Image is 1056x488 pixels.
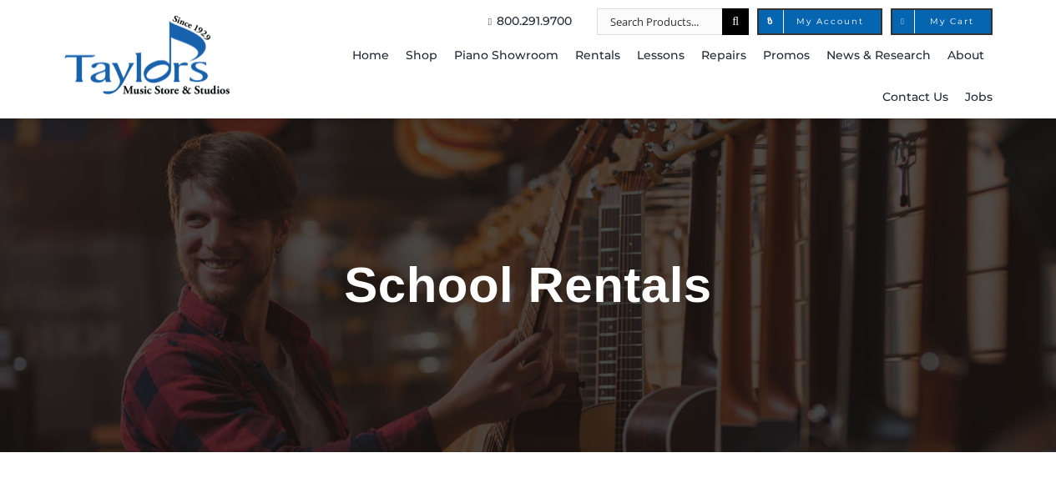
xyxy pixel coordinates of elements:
[882,84,948,111] span: Contact Us
[352,35,389,77] a: Home
[947,35,984,77] a: About
[454,35,558,77] a: Piano Showroom
[947,43,984,69] span: About
[763,43,810,69] span: Promos
[305,35,993,118] nav: Main Menu
[701,35,746,77] a: Repairs
[637,43,685,69] span: Lessons
[406,35,437,77] a: Shop
[63,13,230,29] a: taylors-music-store-west-chester
[882,77,948,118] a: Contact Us
[826,43,931,69] span: News & Research
[826,35,931,77] a: News & Research
[305,8,993,35] nav: Top Right
[965,84,993,111] span: Jobs
[701,43,746,69] span: Repairs
[483,8,572,35] a: 800.291.9700
[454,43,558,69] span: Piano Showroom
[891,8,993,35] a: My Cart
[406,43,437,69] span: Shop
[352,43,389,69] span: Home
[637,35,685,77] a: Lessons
[575,43,620,69] span: Rentals
[575,35,620,77] a: Rentals
[965,77,993,118] a: Jobs
[909,18,974,26] span: My Cart
[40,250,1017,320] h1: School Rentals
[763,35,810,77] a: Promos
[757,8,882,35] a: My Account
[776,18,864,26] span: My Account
[597,8,722,35] input: Search Products...
[497,8,572,35] span: 800.291.9700
[722,8,749,35] input: Search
